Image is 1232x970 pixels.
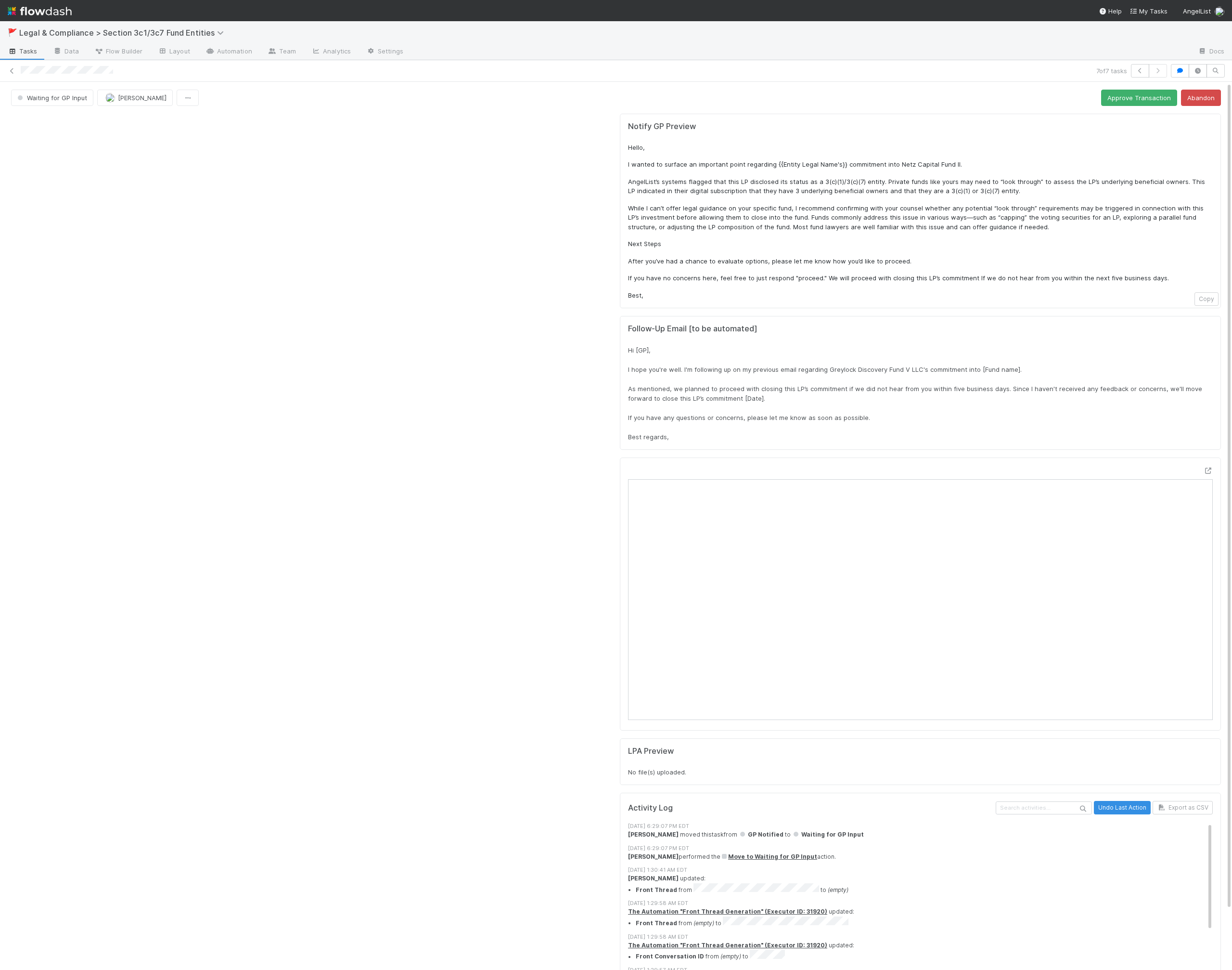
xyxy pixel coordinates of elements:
img: avatar_a30eae2f-1634-400a-9e21-710cfd6f71f0.png [1215,7,1224,16]
div: [DATE] 6:29:07 PM EDT [628,844,1213,852]
a: Team [260,44,304,60]
img: logo-inverted-e16ddd16eac7371096b0.svg [8,3,72,19]
a: Docs [1190,44,1232,60]
div: updated: [628,907,1213,928]
span: Waiting for GP Input [792,831,864,838]
div: moved this task from to [628,830,1213,839]
div: [DATE] 1:30:41 AM EDT [628,866,1213,874]
div: No file(s) uploaded. [628,747,1213,777]
p: Best, [628,291,1213,301]
h5: Activity Log [628,803,994,813]
div: Help [1099,6,1122,16]
span: GP Notified [739,831,783,838]
span: 7 of 7 tasks [1096,66,1127,76]
p: Next Steps [628,239,1213,249]
p: Hello, [628,143,1213,153]
button: Undo Last Action [1094,801,1151,814]
div: performed the action. [628,852,1213,861]
a: The Automation "Front Thread Generation" (Executor ID: 31920) [628,942,827,949]
p: After you’ve had a chance to evaluate options, please let me know how you’d like to proceed. [628,257,1213,266]
a: The Automation "Front Thread Generation" (Executor ID: 31920) [628,908,827,915]
img: avatar_19e755a3-ac7f-4634-82f7-0d4c85addabd.png [105,93,115,103]
strong: Front Conversation ID [636,953,704,960]
strong: [PERSON_NAME] [628,853,679,860]
strong: [PERSON_NAME] [628,831,679,838]
em: (empty) [693,919,714,927]
em: (empty) [828,886,848,893]
span: Legal & Compliance > Section 3c1/3c7 Fund Entities [19,28,229,38]
div: [DATE] 6:29:07 PM EDT [628,822,1213,830]
a: Automation [198,44,260,60]
li: from to [636,950,1213,961]
a: My Tasks [1129,6,1168,16]
a: Move to Waiting for GP Input [720,853,817,860]
p: While I can’t offer legal guidance on your specific fund, I recommend confirming with your counse... [628,204,1213,232]
span: My Tasks [1129,7,1168,15]
h5: LPA Preview [628,747,674,756]
h5: Follow-Up Email [to be automated] [628,324,1213,334]
button: [PERSON_NAME] [97,90,173,106]
h5: Notify GP Preview [628,122,1213,131]
button: Waiting for GP Input [11,90,93,106]
span: AngelList [1183,7,1211,15]
input: Search activities... [996,801,1092,814]
span: Waiting for GP Input [15,94,87,102]
li: from to [636,917,1213,928]
div: updated: [628,941,1213,961]
button: Abandon [1181,90,1221,106]
p: If you have no concerns here, feel free to just respond "proceed." We will proceed with closing t... [628,274,1213,283]
span: Tasks [8,46,38,56]
em: (empty) [720,953,741,960]
div: [DATE] 1:29:58 AM EDT [628,933,1213,941]
button: Copy [1194,292,1219,306]
span: Hi [GP], I hope you're well. I'm following up on my previous email regarding Greylock Discovery F... [628,346,1204,441]
strong: [PERSON_NAME] [628,875,679,882]
button: Export as CSV [1153,801,1213,814]
span: Flow Builder [94,46,142,56]
span: 🚩 [8,28,17,37]
li: from to [636,883,1213,895]
p: AngelList’s systems flagged that this LP disclosed its status as a 3(c)(1)/3(c)(7) entity. Privat... [628,177,1213,196]
p: I wanted to surface an important point regarding {{Entity Legal Name's}} commitment into Netz Cap... [628,160,1213,170]
div: updated: [628,874,1213,894]
span: [PERSON_NAME] [118,94,167,102]
div: [DATE] 1:29:58 AM EDT [628,899,1213,907]
a: Flow Builder [87,44,150,60]
strong: Front Thread [636,886,677,893]
button: Approve Transaction [1101,90,1177,106]
a: Settings [359,44,411,60]
a: Data [45,44,87,60]
strong: Front Thread [636,919,677,927]
a: Analytics [304,44,359,60]
a: Layout [150,44,198,60]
